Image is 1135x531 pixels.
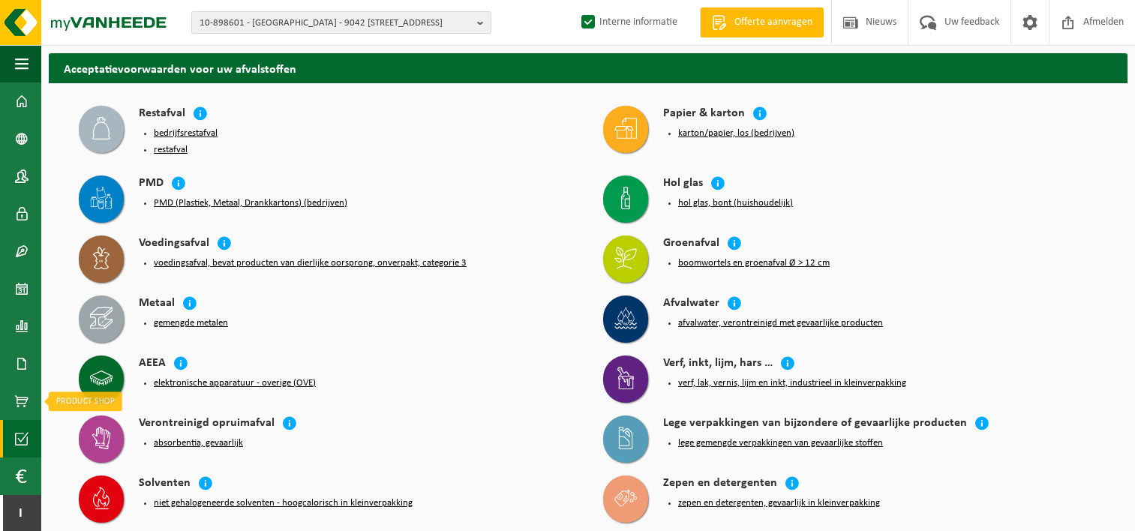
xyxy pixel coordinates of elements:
button: hol glas, bont (huishoudelijk) [678,197,793,209]
button: restafval [154,144,188,156]
h4: Lege verpakkingen van bijzondere of gevaarlijke producten [663,415,967,433]
button: boomwortels en groenafval Ø > 12 cm [678,257,830,269]
a: Offerte aanvragen [700,7,824,37]
span: Offerte aanvragen [731,15,816,30]
button: absorbentia, gevaarlijk [154,437,243,449]
button: elektronische apparatuur - overige (OVE) [154,377,316,389]
label: Interne informatie [578,11,677,34]
h4: AEEA [139,355,166,373]
h4: Voedingsafval [139,235,209,253]
h4: Afvalwater [663,295,719,313]
h2: Acceptatievoorwaarden voor uw afvalstoffen [49,53,1127,82]
h4: Papier & karton [663,106,745,123]
button: 10-898601 - [GEOGRAPHIC_DATA] - 9042 [STREET_ADDRESS] [191,11,491,34]
h4: Restafval [139,106,185,123]
button: gemengde metalen [154,317,228,329]
h4: Solventen [139,475,191,493]
button: voedingsafval, bevat producten van dierlijke oorsprong, onverpakt, categorie 3 [154,257,467,269]
h4: Hol glas [663,175,703,193]
button: PMD (Plastiek, Metaal, Drankkartons) (bedrijven) [154,197,347,209]
button: zepen en detergenten, gevaarlijk in kleinverpakking [678,497,880,509]
h4: Verontreinigd opruimafval [139,415,275,433]
button: karton/papier, los (bedrijven) [678,127,794,139]
h4: Zepen en detergenten [663,475,777,493]
button: bedrijfsrestafval [154,127,218,139]
span: 10-898601 - [GEOGRAPHIC_DATA] - 9042 [STREET_ADDRESS] [200,12,471,34]
button: afvalwater, verontreinigd met gevaarlijke producten [678,317,883,329]
button: niet gehalogeneerde solventen - hoogcalorisch in kleinverpakking [154,497,413,509]
button: verf, lak, vernis, lijm en inkt, industrieel in kleinverpakking [678,377,906,389]
button: lege gemengde verpakkingen van gevaarlijke stoffen [678,437,883,449]
h4: PMD [139,175,164,193]
h4: Verf, inkt, lijm, hars … [663,355,773,373]
h4: Groenafval [663,235,719,253]
h4: Metaal [139,295,175,313]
